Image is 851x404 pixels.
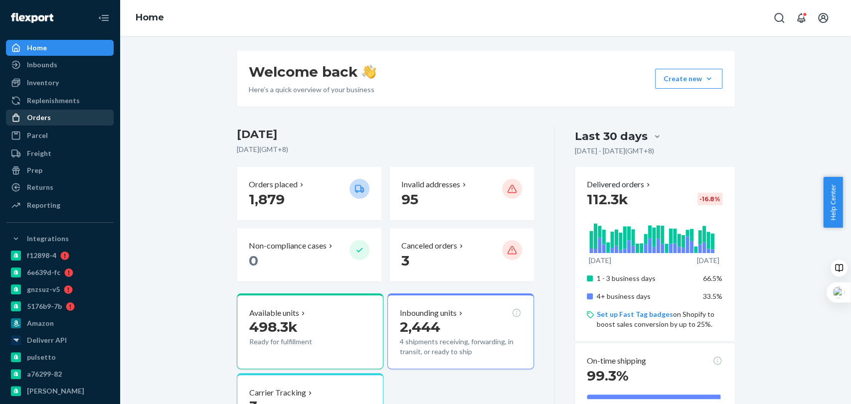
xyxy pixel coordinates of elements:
[6,265,114,280] a: 6e639d-fc
[27,234,69,244] div: Integrations
[27,60,57,70] div: Inbounds
[6,40,114,56] a: Home
[27,182,53,192] div: Returns
[575,146,654,156] p: [DATE] - [DATE] ( GMT+8 )
[791,8,811,28] button: Open notifications
[6,110,114,126] a: Orders
[597,309,722,329] p: on Shopify to boost sales conversion by up to 25%.
[27,165,42,175] div: Prep
[769,8,789,28] button: Open Search Box
[27,318,54,328] div: Amazon
[27,301,62,311] div: 5176b9-7b
[6,315,114,331] a: Amazon
[6,332,114,348] a: Deliverr API
[400,337,521,357] p: 4 shipments receiving, forwarding, in transit, or ready to ship
[362,65,376,79] img: hand-wave emoji
[6,197,114,213] a: Reporting
[587,179,652,190] button: Delivered orders
[27,113,51,123] div: Orders
[6,248,114,264] a: f12898-4
[6,75,114,91] a: Inventory
[697,256,719,266] p: [DATE]
[237,293,383,369] button: Available units498.3kReady for fulfillment
[6,179,114,195] a: Returns
[597,273,695,283] p: 1 - 3 business days
[27,148,51,158] div: Freight
[387,293,534,369] button: Inbounding units2,4444 shipments receiving, forwarding, in transit, or ready to ship
[6,57,114,73] a: Inbounds
[27,369,62,379] div: a76299-82
[6,231,114,247] button: Integrations
[401,191,418,208] span: 95
[697,193,722,205] div: -16.8 %
[587,367,629,384] span: 99.3%
[389,167,534,220] button: Invalid addresses 95
[587,355,646,367] p: On-time shipping
[249,85,376,95] p: Here’s a quick overview of your business
[27,335,67,345] div: Deliverr API
[136,12,164,23] a: Home
[400,318,440,335] span: 2,444
[27,352,56,362] div: pulsetto
[597,291,695,301] p: 4+ business days
[6,366,114,382] a: a76299-82
[27,96,80,106] div: Replenishments
[249,252,258,269] span: 0
[94,8,114,28] button: Close Navigation
[27,43,47,53] div: Home
[237,127,534,142] h3: [DATE]
[249,191,285,208] span: 1,879
[6,128,114,143] a: Parcel
[6,383,114,399] a: [PERSON_NAME]
[237,144,534,154] p: [DATE] ( GMT+8 )
[389,228,534,281] button: Canceled orders 3
[597,310,673,318] a: Set up Fast Tag badges
[400,307,457,319] p: Inbounding units
[249,179,298,190] p: Orders placed
[249,318,298,335] span: 498.3k
[249,387,306,399] p: Carrier Tracking
[401,252,409,269] span: 3
[128,3,172,32] ol: breadcrumbs
[655,69,722,89] button: Create new
[27,386,84,396] div: [PERSON_NAME]
[6,162,114,178] a: Prep
[11,13,53,23] img: Flexport logo
[401,240,457,252] p: Canceled orders
[823,177,843,228] button: Help Center
[249,307,299,319] p: Available units
[703,274,722,282] span: 66.5%
[813,8,833,28] button: Open account menu
[249,63,376,81] h1: Welcome back
[27,200,60,210] div: Reporting
[27,284,60,294] div: gnzsuz-v5
[6,93,114,109] a: Replenishments
[401,179,460,190] p: Invalid addresses
[6,145,114,161] a: Freight
[237,167,381,220] button: Orders placed 1,879
[6,281,114,297] a: gnzsuz-v5
[27,131,48,140] div: Parcel
[6,349,114,365] a: pulsetto
[703,292,722,300] span: 33.5%
[27,251,56,261] div: f12898-4
[575,129,648,144] div: Last 30 days
[589,256,611,266] p: [DATE]
[27,78,59,88] div: Inventory
[6,298,114,314] a: 5176b9-7b
[249,240,327,252] p: Non-compliance cases
[237,228,381,281] button: Non-compliance cases 0
[27,268,60,277] div: 6e639d-fc
[249,337,341,347] p: Ready for fulfillment
[587,191,628,208] span: 112.3k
